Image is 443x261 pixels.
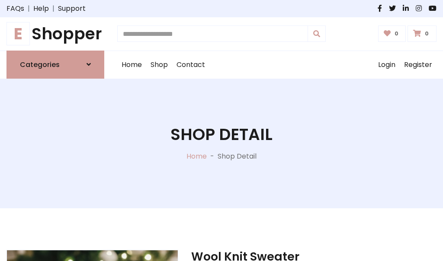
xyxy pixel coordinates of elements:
span: E [6,22,30,45]
a: 0 [378,25,406,42]
a: Home [117,51,146,79]
a: Contact [172,51,209,79]
a: Help [33,3,49,14]
span: 0 [423,30,431,38]
a: EShopper [6,24,104,44]
span: | [49,3,58,14]
a: FAQs [6,3,24,14]
span: 0 [392,30,401,38]
h6: Categories [20,60,60,69]
a: Register [400,51,437,79]
p: - [207,151,218,162]
a: 0 [408,25,437,42]
span: | [24,3,33,14]
a: Login [374,51,400,79]
a: Support [58,3,86,14]
a: Categories [6,51,104,79]
p: Shop Detail [218,151,257,162]
h1: Shop Detail [170,125,273,144]
a: Shop [146,51,172,79]
a: Home [186,151,207,161]
h1: Shopper [6,24,104,44]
